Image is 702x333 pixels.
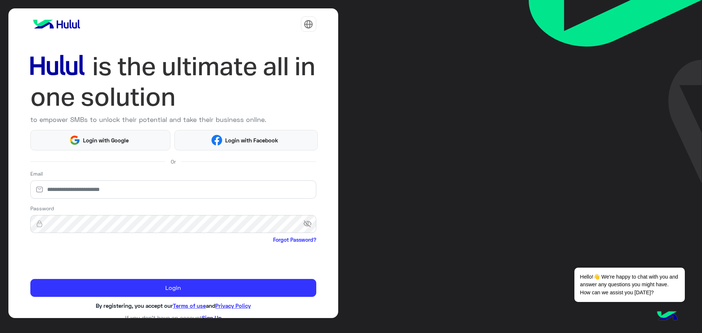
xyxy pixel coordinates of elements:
a: Terms of use [173,302,206,309]
a: Sign Up [202,314,222,321]
span: Or [171,158,176,165]
span: visibility_off [303,218,316,231]
img: Facebook [211,135,222,146]
span: and [206,302,215,309]
span: Login with Facebook [222,136,281,145]
a: Privacy Policy [215,302,251,309]
img: email [30,186,49,193]
img: Google [69,135,80,146]
span: Hello!👋 We're happy to chat with you and answer any questions you might have. How can we assist y... [574,268,684,302]
button: Login with Google [30,130,171,150]
a: Forgot Password? [273,236,316,244]
label: Email [30,170,43,177]
span: By registering, you accept our [96,302,173,309]
img: logo [30,17,83,31]
img: tab [304,20,313,29]
button: Login with Facebook [174,130,317,150]
span: Login with Google [80,136,132,145]
label: Password [30,204,54,212]
button: Login [30,279,316,297]
img: hululLoginTitle_EN.svg [30,51,316,112]
iframe: reCAPTCHA [30,245,141,273]
h6: If you don’t have an account [30,314,316,321]
p: to empower SMBs to unlock their potential and take their business online. [30,115,316,125]
img: hulul-logo.png [654,304,680,329]
img: lock [30,220,49,227]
